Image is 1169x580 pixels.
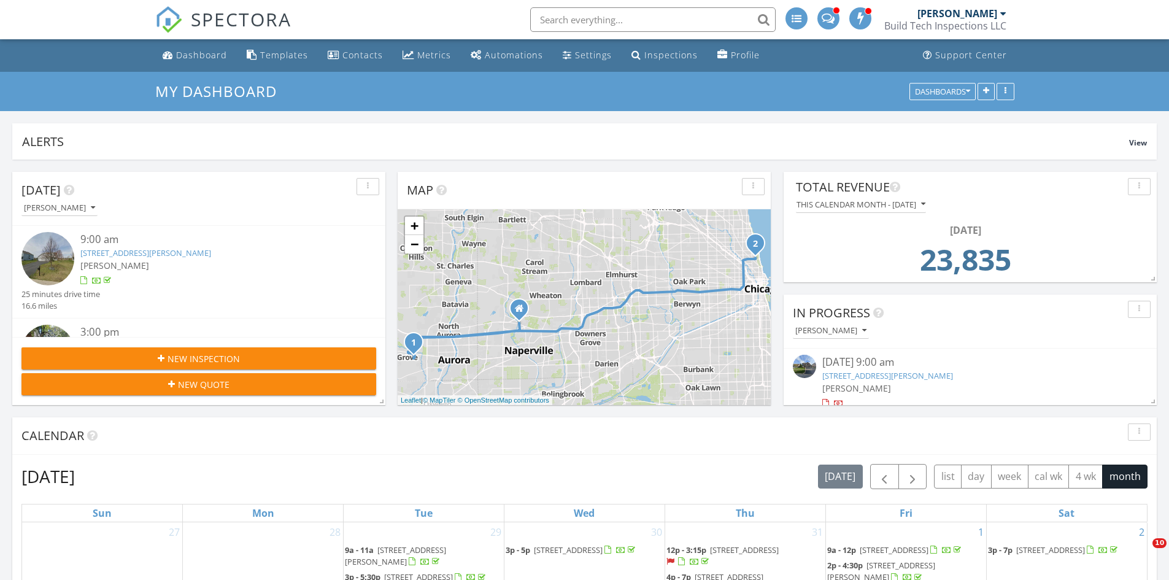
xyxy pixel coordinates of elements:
span: 2p - 4:30p [827,560,863,571]
a: Dashboard [158,44,232,67]
iframe: Intercom live chat [1127,538,1157,568]
img: The Best Home Inspection Software - Spectora [155,6,182,33]
a: [DATE] 9:00 am [STREET_ADDRESS][PERSON_NAME] [PERSON_NAME] [793,355,1148,409]
a: Friday [897,505,915,522]
i: 2 [753,240,758,249]
span: [STREET_ADDRESS] [534,544,603,555]
a: Go to August 2, 2025 [1136,522,1147,542]
img: streetview [793,355,816,378]
a: 9a - 12p [STREET_ADDRESS] [827,544,963,555]
a: Go to July 31, 2025 [809,522,825,542]
button: month [1102,465,1148,489]
div: [PERSON_NAME] [795,327,866,335]
span: [PERSON_NAME] [80,260,149,271]
span: [STREET_ADDRESS] [710,544,779,555]
a: Go to July 29, 2025 [488,522,504,542]
div: | [398,395,552,406]
span: [PERSON_NAME] [822,382,891,394]
button: week [991,465,1028,489]
button: Previous month [870,464,899,489]
a: Contacts [323,44,388,67]
a: 3p - 7p [STREET_ADDRESS] [988,544,1120,555]
div: 3462 Ayres Dr, Aurora, IL 60506 [414,342,421,349]
a: 3p - 7p [STREET_ADDRESS] [988,543,1146,558]
div: This calendar month - [DATE] [797,200,925,209]
a: [STREET_ADDRESS][PERSON_NAME] [822,370,953,381]
button: New Inspection [21,347,376,369]
button: cal wk [1028,465,1070,489]
a: Automations (Advanced) [466,44,548,67]
span: 9a - 11a [345,544,374,555]
div: Profile [731,49,760,61]
span: 3p - 7p [988,544,1013,555]
span: SPECTORA [191,6,291,32]
a: 12p - 3:15p [STREET_ADDRESS] [666,544,779,567]
div: Build Tech Inspections LLC [884,20,1006,32]
a: © OpenStreetMap contributors [458,396,549,404]
span: [DATE] [21,182,61,198]
div: 9:00 am [80,232,347,247]
div: Templates [260,49,308,61]
div: [DATE] [800,223,1131,238]
a: Leaflet [401,396,421,404]
a: 12p - 3:15p [STREET_ADDRESS] [666,543,824,570]
a: [STREET_ADDRESS][PERSON_NAME] [80,247,211,258]
span: 12p - 3:15p [666,544,706,555]
a: Inspections [627,44,703,67]
a: Support Center [918,44,1012,67]
td: 23835.0 [800,238,1131,289]
a: Metrics [398,44,456,67]
a: 9:00 am [STREET_ADDRESS][PERSON_NAME] [PERSON_NAME] 25 minutes drive time 16.6 miles [21,232,376,312]
div: Dashboard [176,49,227,61]
button: [PERSON_NAME] [21,200,98,217]
div: 16.6 miles [21,300,100,312]
button: Dashboards [909,83,976,100]
a: Wednesday [571,505,597,522]
a: Monday [250,505,277,522]
span: Calendar [21,427,84,444]
div: Automations [485,49,543,61]
div: Support Center [935,49,1007,61]
div: Settings [575,49,612,61]
div: 453 W Roslyn Pl, Chicago, IL 60614 [755,243,763,250]
a: Sunday [90,505,114,522]
a: Templates [242,44,313,67]
a: 3:00 pm [STREET_ADDRESS][PERSON_NAME] [PERSON_NAME] 1 hours and 7 minutes drive time 47.8 miles [21,325,376,404]
button: This calendar month - [DATE] [796,196,926,213]
div: Total Revenue [796,178,1123,196]
a: Go to July 27, 2025 [166,522,182,542]
h2: [DATE] [21,464,75,489]
div: [DATE] 9:00 am [822,355,1118,370]
a: Go to August 1, 2025 [976,522,986,542]
a: Company Profile [712,44,765,67]
span: [STREET_ADDRESS][PERSON_NAME] [345,544,446,567]
a: 9a - 11a [STREET_ADDRESS][PERSON_NAME] [345,543,503,570]
button: day [961,465,992,489]
div: [PERSON_NAME] [917,7,997,20]
span: New Inspection [168,352,240,365]
span: [STREET_ADDRESS] [1016,544,1085,555]
div: 3:00 pm [80,325,347,340]
div: 28w135 main st, Warrenville Il 60555 [519,308,527,315]
i: 1 [411,339,416,347]
a: SPECTORA [155,17,291,42]
a: 9a - 12p [STREET_ADDRESS] [827,543,985,558]
span: View [1129,137,1147,148]
a: 3p - 5p [STREET_ADDRESS] [506,544,638,555]
img: streetview [21,232,74,285]
span: New Quote [178,378,230,391]
span: 9a - 12p [827,544,856,555]
button: New Quote [21,373,376,395]
a: Go to July 30, 2025 [649,522,665,542]
a: Zoom out [405,235,423,253]
a: 9a - 11a [STREET_ADDRESS][PERSON_NAME] [345,544,446,567]
div: Contacts [342,49,383,61]
a: Settings [558,44,617,67]
span: 10 [1152,538,1167,548]
button: Next month [898,464,927,489]
a: Thursday [733,505,757,522]
div: Inspections [644,49,698,61]
button: [PERSON_NAME] [793,323,869,339]
a: Saturday [1056,505,1077,522]
span: 3p - 5p [506,544,530,555]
